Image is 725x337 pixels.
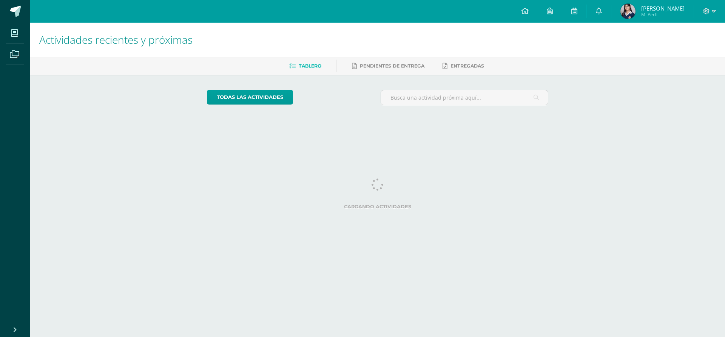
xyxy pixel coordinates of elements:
a: Entregadas [443,60,484,72]
label: Cargando actividades [207,204,549,209]
span: Pendientes de entrega [360,63,424,69]
a: todas las Actividades [207,90,293,105]
img: 7585de065049ddb0280ab318bcc0ede4.png [620,4,636,19]
a: Pendientes de entrega [352,60,424,72]
input: Busca una actividad próxima aquí... [381,90,548,105]
span: [PERSON_NAME] [641,5,685,12]
span: Entregadas [450,63,484,69]
a: Tablero [289,60,321,72]
span: Actividades recientes y próximas [39,32,193,47]
span: Mi Perfil [641,11,685,18]
span: Tablero [299,63,321,69]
